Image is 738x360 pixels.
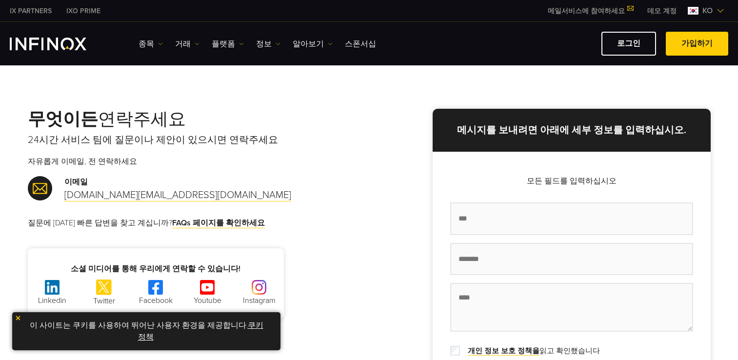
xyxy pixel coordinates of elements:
strong: 메시지를 보내려면 아래에 세부 정보를 입력하십시오. [457,124,686,136]
p: 자유롭게 이메일, 전 연락하세요 [28,156,369,167]
p: Youtube [183,295,232,306]
a: 스폰서십 [345,38,376,50]
a: 정보 [256,38,280,50]
img: yellow close icon [15,315,21,321]
a: INFINOX [59,6,108,16]
a: 메일서비스에 참여하세요 [540,7,640,15]
a: 플랫폼 [212,38,244,50]
strong: 무엇이든 [28,109,98,130]
strong: 이메일 [64,177,88,187]
a: 로그인 [601,32,656,56]
a: INFINOX [2,6,59,16]
a: INFINOX MENU [640,6,684,16]
p: Linkedin [28,295,77,306]
label: 읽고 확인했습니다 [462,345,600,357]
p: Instagram [235,295,283,306]
a: INFINOX Logo [10,38,109,50]
p: Twitter [80,295,128,307]
strong: 소셜 미디어를 통해 우리에게 연락할 수 있습니다! [71,264,240,274]
p: 질문에 [DATE] 빠른 답변을 찾고 계십니까? [28,217,369,229]
a: 가입하기 [666,32,728,56]
span: ko [698,5,717,17]
p: 24시간 서비스 팀에 질문이나 제안이 있으시면 연락주세요 [28,133,369,147]
h2: 연락주세요 [28,109,369,130]
p: 모든 필드를 입력하십시오 [450,175,693,187]
a: 거래 [175,38,199,50]
a: 종목 [139,38,163,50]
a: 개인 정보 보호 정책을 [468,346,539,356]
strong: 개인 정보 보호 정책을 [468,346,539,355]
p: 이 사이트는 쿠키를 사용하여 뛰어난 사용자 환경을 제공합니다. . [17,317,276,345]
a: [DOMAIN_NAME][EMAIL_ADDRESS][DOMAIN_NAME] [64,189,291,201]
a: FAQs 페이지를 확인하세요 [172,218,265,228]
p: Facebook [131,295,180,306]
a: 알아보기 [293,38,333,50]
